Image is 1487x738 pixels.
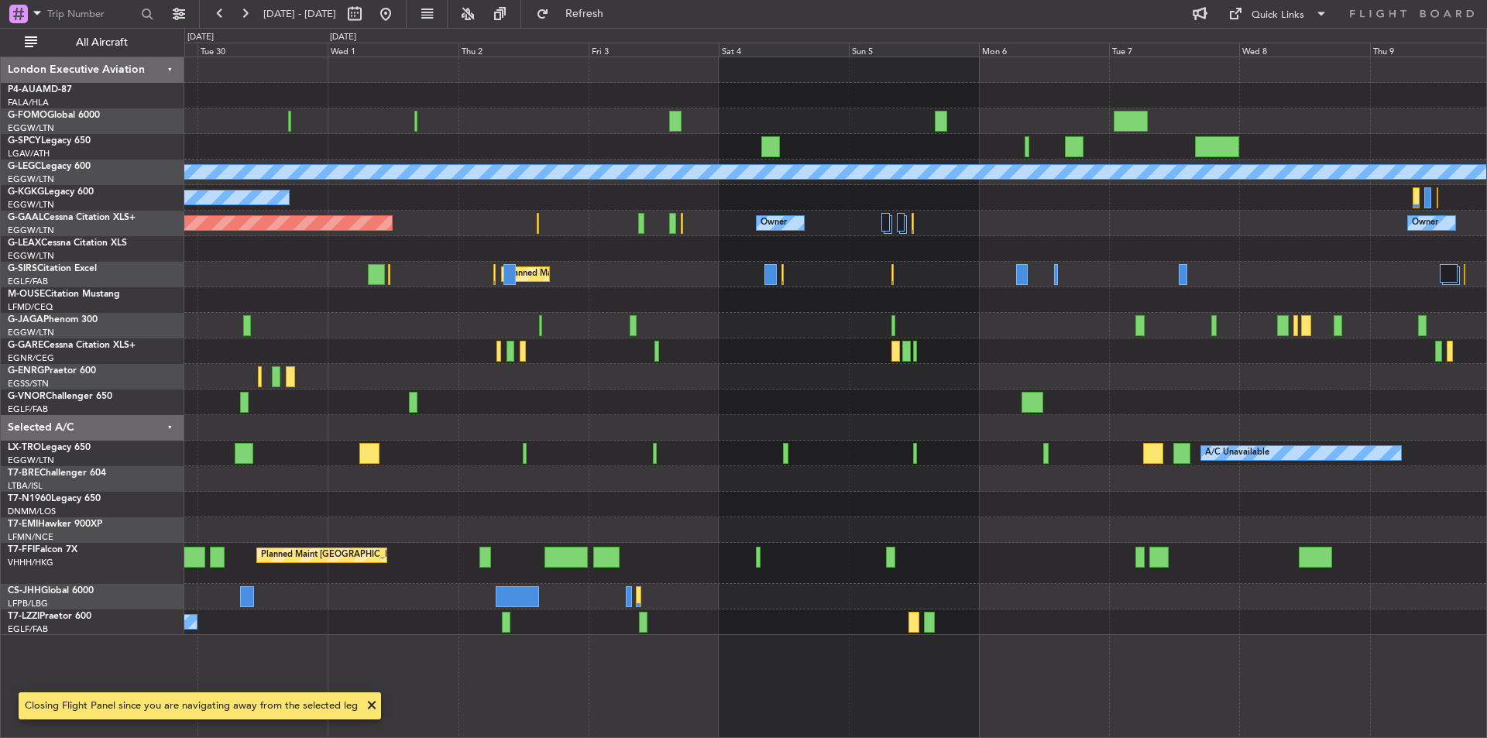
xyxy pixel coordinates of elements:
a: G-JAGAPhenom 300 [8,315,98,324]
button: Refresh [529,2,622,26]
a: EGNR/CEG [8,352,54,364]
a: G-VNORChallenger 650 [8,392,112,401]
a: VHHH/HKG [8,557,53,568]
span: G-KGKG [8,187,44,197]
span: T7-EMI [8,520,38,529]
div: Fri 3 [589,43,719,57]
a: LFMD/CEQ [8,301,53,313]
a: T7-FFIFalcon 7X [8,545,77,554]
input: Trip Number [47,2,136,26]
a: LFPB/LBG [8,598,48,609]
div: Mon 6 [979,43,1109,57]
span: G-ENRG [8,366,44,376]
div: Quick Links [1252,8,1304,23]
a: G-GAALCessna Citation XLS+ [8,213,136,222]
div: Thu 2 [458,43,589,57]
a: CS-JHHGlobal 6000 [8,586,94,596]
a: EGGW/LTN [8,455,54,466]
span: G-JAGA [8,315,43,324]
span: LX-TRO [8,443,41,452]
a: EGLF/FAB [8,276,48,287]
div: Tue 30 [197,43,328,57]
a: G-SIRSCitation Excel [8,264,97,273]
button: All Aircraft [17,30,168,55]
a: P4-AUAMD-87 [8,85,72,94]
a: EGGW/LTN [8,250,54,262]
a: EGGW/LTN [8,173,54,185]
a: LX-TROLegacy 650 [8,443,91,452]
div: [DATE] [187,31,214,44]
a: LTBA/ISL [8,480,43,492]
span: T7-FFI [8,545,35,554]
div: Wed 1 [328,43,458,57]
span: G-LEAX [8,239,41,248]
div: Sat 4 [719,43,849,57]
span: G-GARE [8,341,43,350]
span: T7-LZZI [8,612,39,621]
div: Planned Maint [GEOGRAPHIC_DATA] ([GEOGRAPHIC_DATA]) [261,544,505,567]
a: FALA/HLA [8,97,49,108]
a: LGAV/ATH [8,148,50,160]
a: LFMN/NCE [8,531,53,543]
a: T7-EMIHawker 900XP [8,520,102,529]
span: G-GAAL [8,213,43,222]
div: Closing Flight Panel since you are navigating away from the selected leg [25,699,358,714]
a: M-OUSECitation Mustang [8,290,120,299]
div: Sun 5 [849,43,979,57]
span: G-SIRS [8,264,37,273]
div: Tue 7 [1109,43,1239,57]
span: G-VNOR [8,392,46,401]
div: A/C Unavailable [1205,441,1269,465]
button: Quick Links [1221,2,1335,26]
a: DNMM/LOS [8,506,56,517]
div: Wed 8 [1239,43,1369,57]
a: EGGW/LTN [8,199,54,211]
span: T7-BRE [8,469,39,478]
div: Owner [761,211,787,235]
a: G-ENRGPraetor 600 [8,366,96,376]
a: T7-LZZIPraetor 600 [8,612,91,621]
a: G-LEAXCessna Citation XLS [8,239,127,248]
span: M-OUSE [8,290,45,299]
span: Refresh [552,9,617,19]
a: G-GARECessna Citation XLS+ [8,341,136,350]
span: G-LEGC [8,162,41,171]
span: P4-AUA [8,85,43,94]
a: EGSS/STN [8,378,49,390]
a: T7-BREChallenger 604 [8,469,106,478]
span: All Aircraft [40,37,163,48]
a: EGGW/LTN [8,122,54,134]
a: G-SPCYLegacy 650 [8,136,91,146]
span: CS-JHH [8,586,41,596]
a: EGLF/FAB [8,623,48,635]
span: [DATE] - [DATE] [263,7,336,21]
a: G-KGKGLegacy 600 [8,187,94,197]
span: T7-N1960 [8,494,51,503]
a: G-FOMOGlobal 6000 [8,111,100,120]
a: T7-N1960Legacy 650 [8,494,101,503]
a: G-LEGCLegacy 600 [8,162,91,171]
div: [DATE] [330,31,356,44]
span: G-FOMO [8,111,47,120]
a: EGLF/FAB [8,403,48,415]
a: EGGW/LTN [8,327,54,338]
div: Owner [1412,211,1438,235]
span: G-SPCY [8,136,41,146]
a: EGGW/LTN [8,225,54,236]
